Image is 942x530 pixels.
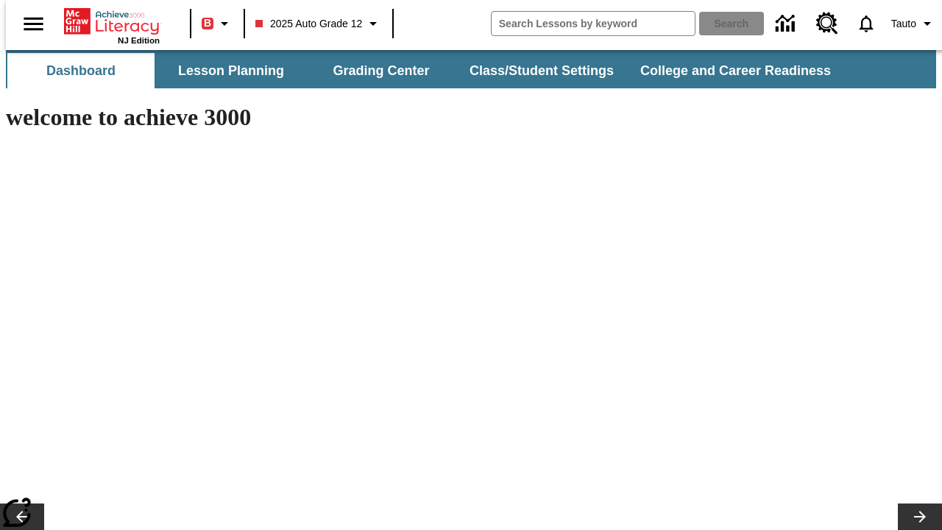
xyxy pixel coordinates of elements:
button: Grading Center [308,53,455,88]
span: Tauto [891,16,916,32]
button: College and Career Readiness [628,53,843,88]
button: Class: 2025 Auto Grade 12, Select your class [249,10,388,37]
a: Home [64,7,160,36]
div: SubNavbar [6,50,936,88]
button: Open side menu [12,2,55,46]
span: NJ Edition [118,36,160,45]
button: Dashboard [7,53,155,88]
a: Resource Center, Will open in new tab [807,4,847,43]
button: Lesson carousel, Next [898,504,942,530]
input: search field [492,12,695,35]
div: SubNavbar [6,53,844,88]
h1: welcome to achieve 3000 [6,104,642,131]
div: Home [64,5,160,45]
a: Data Center [767,4,807,44]
button: Class/Student Settings [458,53,626,88]
a: Notifications [847,4,885,43]
button: Lesson Planning [157,53,305,88]
span: 2025 Auto Grade 12 [255,16,362,32]
button: Profile/Settings [885,10,942,37]
button: Boost Class color is red. Change class color [196,10,239,37]
span: B [204,14,211,32]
